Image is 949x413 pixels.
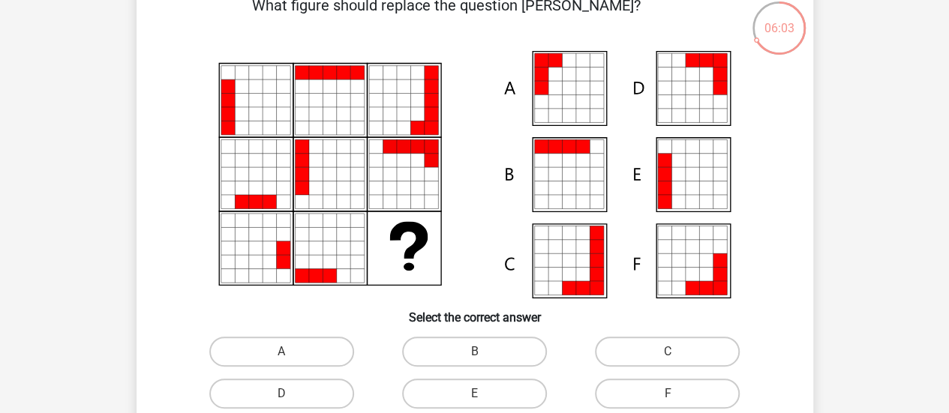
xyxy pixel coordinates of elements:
label: D [209,379,354,409]
label: A [209,337,354,367]
label: C [595,337,740,367]
label: F [595,379,740,409]
label: B [402,337,547,367]
h6: Select the correct answer [161,298,789,325]
label: E [402,379,547,409]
